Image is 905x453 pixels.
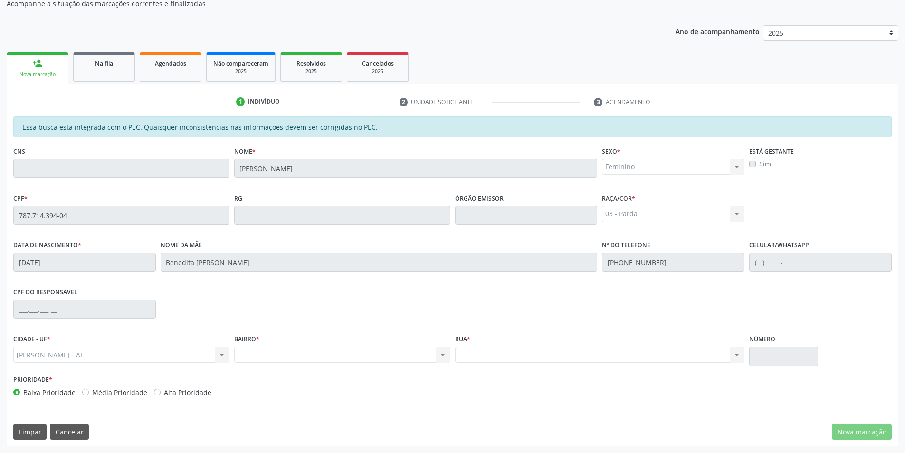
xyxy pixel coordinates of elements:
[832,424,892,440] button: Nova marcação
[676,25,760,37] p: Ano de acompanhamento
[92,387,147,397] label: Média Prioridade
[95,59,113,67] span: Na fila
[13,253,156,272] input: __/__/____
[455,191,504,206] label: Órgão emissor
[213,59,268,67] span: Não compareceram
[213,68,268,75] div: 2025
[234,144,256,159] label: Nome
[13,424,47,440] button: Limpar
[236,97,245,106] div: 1
[602,238,650,253] label: Nº do Telefone
[13,71,62,78] div: Nova marcação
[13,373,52,387] label: Prioridade
[602,191,635,206] label: Raça/cor
[161,238,202,253] label: Nome da mãe
[248,97,280,106] div: Indivíduo
[50,424,89,440] button: Cancelar
[13,332,50,347] label: CIDADE - UF
[749,332,775,347] label: Número
[13,144,25,159] label: CNS
[155,59,186,67] span: Agendados
[354,68,401,75] div: 2025
[234,332,259,347] label: BAIRRO
[749,253,892,272] input: (__) _____-_____
[602,253,744,272] input: (__) _____-_____
[13,238,81,253] label: Data de nascimento
[759,159,771,169] label: Sim
[32,58,43,68] div: person_add
[234,191,242,206] label: RG
[602,144,620,159] label: Sexo
[23,387,76,397] label: Baixa Prioridade
[287,68,335,75] div: 2025
[455,332,470,347] label: Rua
[296,59,326,67] span: Resolvidos
[13,116,892,137] div: Essa busca está integrada com o PEC. Quaisquer inconsistências nas informações devem ser corrigid...
[164,387,211,397] label: Alta Prioridade
[749,144,794,159] label: Está gestante
[362,59,394,67] span: Cancelados
[13,285,77,300] label: CPF do responsável
[749,238,809,253] label: Celular/WhatsApp
[13,191,28,206] label: CPF
[13,300,156,319] input: ___.___.___-__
